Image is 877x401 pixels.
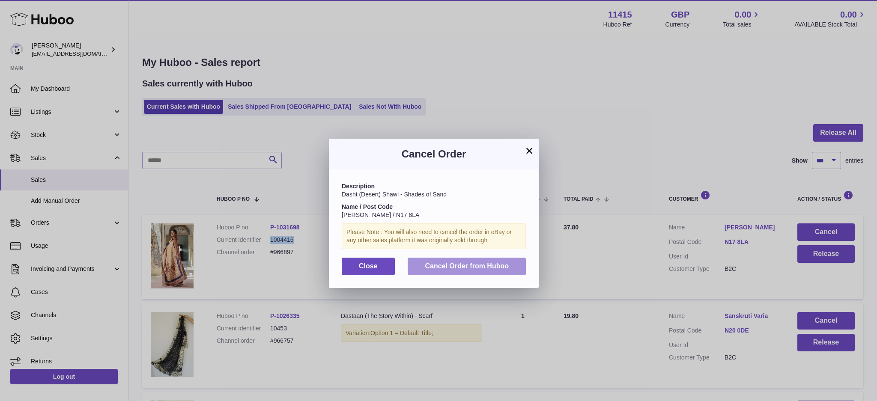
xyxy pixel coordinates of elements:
h3: Cancel Order [342,147,526,161]
button: Cancel Order from Huboo [408,258,526,275]
span: [PERSON_NAME] / N17 8LA [342,211,419,218]
button: Close [342,258,395,275]
span: Dasht (Desert) Shawl - Shades of Sand [342,191,447,198]
span: Cancel Order from Huboo [425,262,509,270]
button: × [524,146,534,156]
strong: Description [342,183,375,190]
div: Please Note : You will also need to cancel the order in eBay or any other sales platform it was o... [342,223,526,249]
strong: Name / Post Code [342,203,393,210]
span: Close [359,262,378,270]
